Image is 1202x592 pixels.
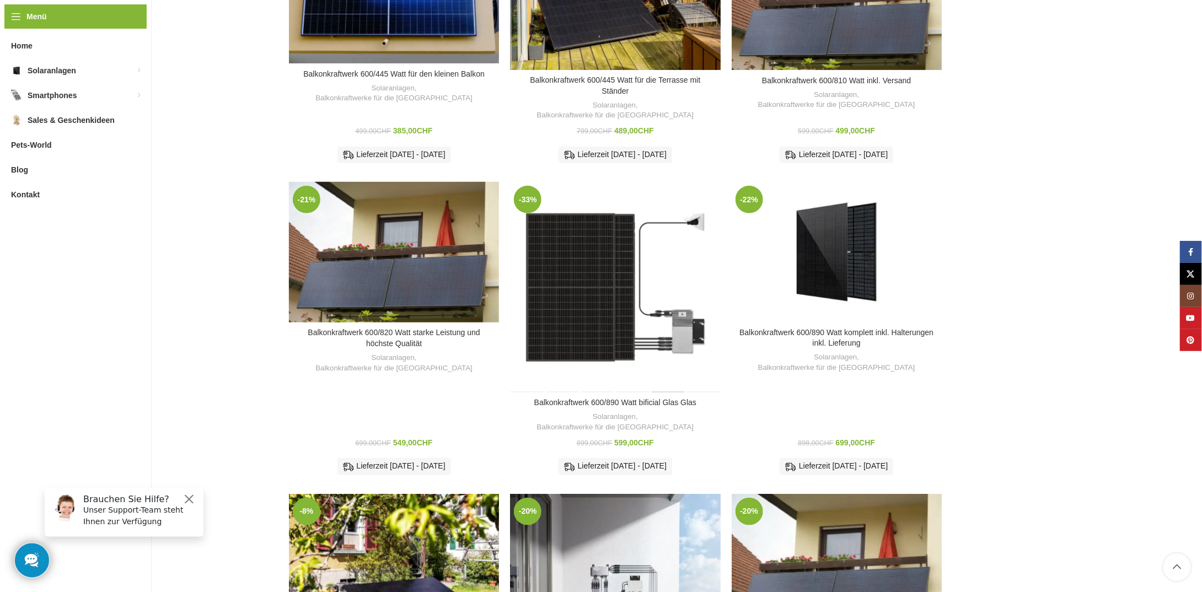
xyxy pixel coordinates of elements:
a: Balkonkraftwerke für die [GEOGRAPHIC_DATA] [537,110,694,121]
div: , [516,412,715,432]
bdi: 549,00 [393,438,433,447]
span: Pets-World [11,135,52,155]
div: , [737,90,936,110]
a: Solaranlagen [593,412,636,422]
span: Menü [26,10,47,23]
div: Lieferzeit [DATE] - [DATE] [559,458,672,475]
span: CHF [598,439,613,447]
a: Balkonkraftwerk 600/890 Watt bificial Glas Glas [534,398,696,407]
span: CHF [377,127,391,135]
span: CHF [819,127,834,135]
bdi: 799,00 [577,127,612,135]
div: Lieferzeit [DATE] - [DATE] [780,458,893,475]
bdi: 385,00 [393,126,433,135]
div: Lieferzeit [DATE] - [DATE] [559,147,672,163]
a: Balkonkraftwerke für die [GEOGRAPHIC_DATA] [758,100,915,110]
bdi: 499,00 [836,126,876,135]
a: Solaranlagen [372,353,415,363]
a: YouTube Social Link [1180,307,1202,329]
a: Balkonkraftwerke für die [GEOGRAPHIC_DATA] [758,363,915,373]
span: -8% [293,498,320,525]
bdi: 599,00 [798,127,833,135]
span: -21% [293,186,320,213]
span: Home [11,36,33,56]
div: Lieferzeit [DATE] - [DATE] [337,147,451,163]
button: Close [147,14,160,27]
span: -33% [514,186,541,213]
span: Kontakt [11,185,40,204]
span: CHF [860,438,876,447]
span: -22% [736,186,763,213]
bdi: 899,00 [577,439,612,447]
div: Lieferzeit [DATE] - [DATE] [780,147,893,163]
img: Sales & Geschenkideen [11,115,22,126]
a: Balkonkraftwerk 600/890 Watt komplett inkl. Halterungen inkl. Lieferung [732,182,942,322]
a: Balkonkraftwerke für die [GEOGRAPHIC_DATA] [315,93,473,104]
p: Unser Support-Team steht Ihnen zur Verfügung [47,26,161,49]
a: Balkonkraftwerk 600/890 Watt komplett inkl. Halterungen inkl. Lieferung [739,328,933,348]
a: Balkonkraftwerke für die [GEOGRAPHIC_DATA] [537,422,694,433]
span: CHF [819,439,834,447]
span: Sales & Geschenkideen [28,110,115,130]
span: -20% [514,498,541,525]
a: Facebook Social Link [1180,241,1202,263]
a: Solaranlagen [814,90,857,100]
bdi: 599,00 [614,438,654,447]
a: Balkonkraftwerk 600/445 Watt für den kleinen Balkon [303,69,485,78]
span: CHF [417,126,433,135]
bdi: 489,00 [614,126,654,135]
div: , [737,352,936,373]
div: , [516,100,715,121]
img: Solaranlagen [11,65,22,76]
a: Balkonkraftwerk 600/445 Watt für die Terrasse mit Ständer [530,76,701,95]
span: CHF [598,127,613,135]
h6: Brauchen Sie Hilfe? [47,15,161,26]
div: , [294,83,493,104]
a: Balkonkraftwerke für die [GEOGRAPHIC_DATA] [315,363,473,374]
div: Lieferzeit [DATE] - [DATE] [337,458,451,475]
span: CHF [377,439,391,447]
span: CHF [417,438,433,447]
span: Smartphones [28,85,77,105]
img: Smartphones [11,90,22,101]
bdi: 699,00 [356,439,391,447]
span: Blog [11,160,28,180]
a: X Social Link [1180,263,1202,285]
div: , [294,353,493,373]
span: CHF [860,126,876,135]
bdi: 499,00 [356,127,391,135]
a: Solaranlagen [814,352,857,363]
span: CHF [638,438,654,447]
bdi: 699,00 [836,438,876,447]
span: Solaranlagen [28,61,76,80]
a: Pinterest Social Link [1180,329,1202,351]
a: Balkonkraftwerk 600/810 Watt inkl. Versand [762,76,911,85]
a: Balkonkraftwerk 600/890 Watt bificial Glas Glas [510,182,720,392]
span: -20% [736,498,763,525]
a: Instagram Social Link [1180,285,1202,307]
a: Balkonkraftwerk 600/820 Watt starke Leistung und höchste Qualität [308,328,480,348]
a: Solaranlagen [593,100,636,111]
span: CHF [638,126,654,135]
bdi: 898,00 [798,439,833,447]
a: Solaranlagen [372,83,415,94]
img: Customer service [15,15,43,43]
a: Balkonkraftwerk 600/820 Watt starke Leistung und höchste Qualität [289,182,499,322]
a: Scroll to top button [1163,553,1191,581]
